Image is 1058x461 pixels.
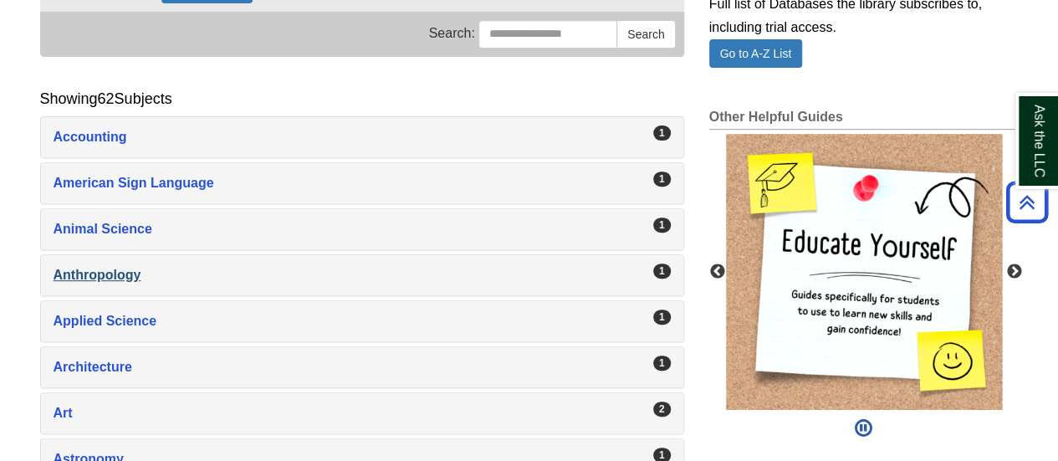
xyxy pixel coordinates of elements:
div: 1 [653,125,671,141]
a: Back to Top [1000,191,1054,213]
a: Architecture [54,356,671,379]
a: Art [54,402,671,425]
button: Next [1006,264,1023,280]
a: Go to A-Z List [709,39,803,68]
div: 1 [653,264,671,279]
h2: Other Helpful Guides [709,110,1019,130]
button: Previous [709,264,726,280]
button: Search [616,20,675,49]
a: Anthropology [54,264,671,287]
a: Applied Science [54,310,671,333]
span: Search: [429,26,475,40]
input: Search this Group [478,20,617,49]
a: Animal Science [54,218,671,241]
div: 1 [653,218,671,233]
button: Pause [850,410,877,447]
a: Accounting [54,125,671,149]
div: 1 [653,356,671,371]
h2: Showing Subjects [40,90,172,108]
div: 1 [653,310,671,325]
div: 2 [653,402,671,417]
div: This box contains rotating images [726,134,1002,410]
a: American Sign Language [54,172,671,195]
img: Educate yourself! Guides specifically for students to use to learn new skills and gain confidence! [726,134,1002,410]
span: 62 [98,90,115,107]
div: 1 [653,172,671,187]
